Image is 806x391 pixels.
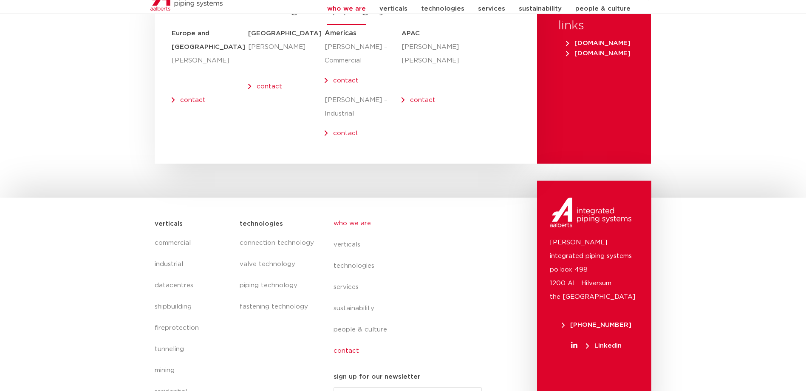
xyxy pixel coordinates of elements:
[155,317,232,339] a: fireprotection
[402,40,448,68] p: [PERSON_NAME] [PERSON_NAME]
[240,217,283,231] h5: technologies
[334,213,489,362] nav: Menu
[155,360,232,381] a: mining
[334,213,489,234] a: who we are
[257,83,282,90] a: contact
[410,97,436,103] a: contact
[248,40,325,54] p: [PERSON_NAME]
[248,27,325,40] h5: [GEOGRAPHIC_DATA]
[334,340,489,362] a: contact
[155,217,183,231] h5: verticals
[334,370,420,384] h5: sign up for our newsletter
[240,296,316,317] a: fastening technology
[155,339,232,360] a: tunneling
[180,97,206,103] a: contact
[566,50,631,57] span: [DOMAIN_NAME]
[172,30,245,50] strong: Europe and [GEOGRAPHIC_DATA]
[172,54,248,68] p: [PERSON_NAME]
[550,322,643,328] a: [PHONE_NUMBER]
[155,275,232,296] a: datacentres
[240,232,316,317] nav: Menu
[566,40,631,46] span: [DOMAIN_NAME]
[550,236,639,304] p: [PERSON_NAME] integrated piping systems po box 498 1200 AL Hilversum the [GEOGRAPHIC_DATA]
[334,234,489,255] a: verticals
[586,343,622,349] span: LinkedIn
[155,232,232,254] a: commercial
[325,93,401,121] p: [PERSON_NAME] – Industrial
[334,298,489,319] a: sustainability
[334,255,489,277] a: technologies
[325,30,356,37] span: Americas
[562,322,631,328] span: [PHONE_NUMBER]
[334,277,489,298] a: services
[550,343,643,349] a: LinkedIn
[563,40,634,46] a: [DOMAIN_NAME]
[563,50,634,57] a: [DOMAIN_NAME]
[240,254,316,275] a: valve technology
[325,40,401,68] p: [PERSON_NAME] – Commercial
[334,319,489,340] a: people & culture
[155,254,232,275] a: industrial
[402,27,448,40] h5: APAC
[240,232,316,254] a: connection technology
[240,275,316,296] a: piping technology
[155,296,232,317] a: shipbuilding
[333,130,359,136] a: contact
[333,77,359,84] a: contact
